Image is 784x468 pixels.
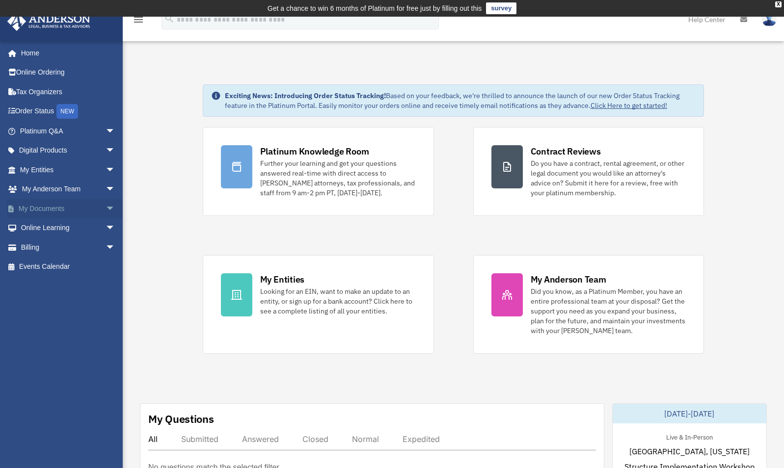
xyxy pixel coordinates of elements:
[352,434,379,444] div: Normal
[629,445,750,457] span: [GEOGRAPHIC_DATA], [US_STATE]
[268,2,482,14] div: Get a chance to win 6 months of Platinum for free just by filling out this
[7,121,130,141] a: Platinum Q&Aarrow_drop_down
[260,286,416,316] div: Looking for an EIN, want to make an update to an entity, or sign up for a bank account? Click her...
[148,434,158,444] div: All
[302,434,328,444] div: Closed
[7,237,130,257] a: Billingarrow_drop_down
[203,127,434,216] a: Platinum Knowledge Room Further your learning and get your questions answered real-time with dire...
[658,431,721,442] div: Live & In-Person
[7,141,130,160] a: Digital Productsarrow_drop_down
[225,91,386,100] strong: Exciting News: Introducing Order Status Tracking!
[7,43,125,63] a: Home
[133,17,144,26] a: menu
[7,218,130,238] a: Online Learningarrow_drop_down
[762,12,777,26] img: User Pic
[531,145,601,157] div: Contract Reviews
[473,255,704,354] a: My Anderson Team Did you know, as a Platinum Member, you have an entire professional team at your...
[242,434,279,444] div: Answered
[106,160,125,180] span: arrow_drop_down
[7,82,130,102] a: Tax Organizers
[7,63,130,82] a: Online Ordering
[486,2,516,14] a: survey
[106,218,125,238] span: arrow_drop_down
[7,199,130,218] a: My Documentsarrow_drop_down
[7,160,130,180] a: My Entitiesarrow_drop_down
[225,91,696,110] div: Based on your feedback, we're thrilled to announce the launch of our new Order Status Tracking fe...
[403,434,440,444] div: Expedited
[7,257,130,277] a: Events Calendar
[531,273,606,286] div: My Anderson Team
[106,180,125,200] span: arrow_drop_down
[106,121,125,141] span: arrow_drop_down
[260,158,416,198] div: Further your learning and get your questions answered real-time with direct access to [PERSON_NAM...
[7,102,130,122] a: Order StatusNEW
[591,101,667,110] a: Click Here to get started!
[531,286,686,336] div: Did you know, as a Platinum Member, you have an entire professional team at your disposal? Get th...
[133,14,144,26] i: menu
[164,13,175,24] i: search
[203,255,434,354] a: My Entities Looking for an EIN, want to make an update to an entity, or sign up for a bank accoun...
[106,237,125,258] span: arrow_drop_down
[613,404,766,423] div: [DATE]-[DATE]
[775,1,782,7] div: close
[181,434,218,444] div: Submitted
[148,412,214,426] div: My Questions
[473,127,704,216] a: Contract Reviews Do you have a contract, rental agreement, or other legal document you would like...
[531,158,686,198] div: Do you have a contract, rental agreement, or other legal document you would like an attorney's ad...
[260,145,369,157] div: Platinum Knowledge Room
[4,12,93,31] img: Anderson Advisors Platinum Portal
[106,141,125,161] span: arrow_drop_down
[106,199,125,219] span: arrow_drop_down
[7,180,130,199] a: My Anderson Teamarrow_drop_down
[56,104,78,119] div: NEW
[260,273,304,286] div: My Entities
